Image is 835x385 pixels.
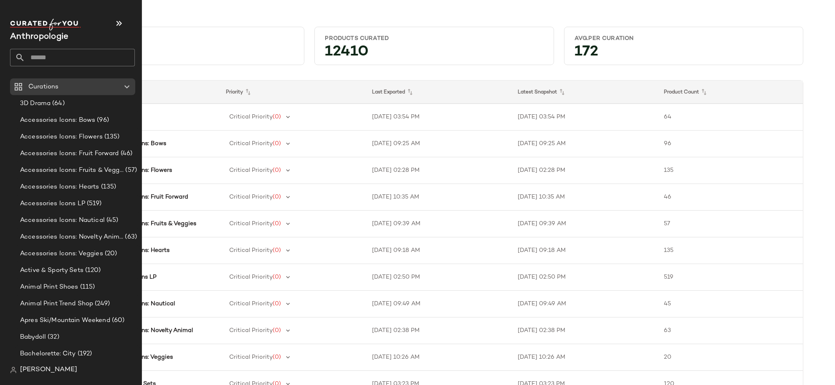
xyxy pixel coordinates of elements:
span: Accessories Icons: Bows [20,116,95,125]
span: Critical Priority [229,141,273,147]
span: (32) [46,332,59,342]
td: 135 [657,157,803,184]
td: [DATE] 10:26 AM [511,344,657,371]
span: Accessories Icons: Fruits & Veggies [20,166,124,175]
span: 3D Drama [20,99,51,108]
span: Critical Priority [229,167,273,174]
span: (46) [119,149,133,159]
span: Accessories Icons: Fruit Forward [20,149,119,159]
th: Priority [219,81,365,104]
td: [DATE] 03:54 PM [365,104,511,131]
span: Critical Priority [229,247,273,254]
div: 12410 [318,46,550,61]
span: [PERSON_NAME] [20,365,77,375]
th: Product Count [657,81,803,104]
td: [DATE] 03:54 PM [511,104,657,131]
td: [DATE] 10:26 AM [365,344,511,371]
td: 20 [657,344,803,371]
span: Accessories Icons: Veggies [20,249,103,259]
span: (249) [93,299,110,309]
img: svg%3e [10,367,17,373]
span: (135) [99,182,116,192]
span: (115) [78,282,95,292]
td: 57 [657,211,803,237]
span: (0) [273,327,281,334]
img: cfy_white_logo.C9jOOHJF.svg [10,19,81,30]
span: Accessories Icons: Novelty Animal [20,232,123,242]
th: Latest Snapshot [511,81,657,104]
td: [DATE] 02:28 PM [365,157,511,184]
td: 46 [657,184,803,211]
span: (20) [103,249,117,259]
div: 179 [69,46,301,61]
span: (64) [51,99,65,108]
td: 519 [657,264,803,291]
span: Critical Priority [229,354,273,360]
td: [DATE] 02:50 PM [511,264,657,291]
span: Critical Priority [229,221,273,227]
td: 96 [657,131,803,157]
td: [DATE] 10:35 AM [365,184,511,211]
span: Active & Sporty Sets [20,266,83,275]
span: (192) [76,349,92,359]
div: Curations [76,35,294,43]
td: [DATE] 02:38 PM [365,317,511,344]
td: [DATE] 09:18 AM [365,237,511,264]
span: (0) [273,167,281,174]
td: 63 [657,317,803,344]
b: Accessories Icons: Novelty Animal [97,326,193,335]
span: Accessories Icons LP [20,199,85,209]
td: [DATE] 09:18 AM [511,237,657,264]
div: 172 [568,46,800,61]
td: [DATE] 02:38 PM [511,317,657,344]
span: Critical Priority [229,114,273,120]
td: [DATE] 09:25 AM [365,131,511,157]
span: Apres Ski/Mountain Weekend [20,316,110,325]
span: (0) [273,114,281,120]
span: (120) [83,266,101,275]
span: Critical Priority [229,194,273,200]
td: [DATE] 10:35 AM [511,184,657,211]
span: Critical Priority [229,301,273,307]
span: Critical Priority [229,327,273,334]
div: Avg.per Curation [574,35,793,43]
td: 45 [657,291,803,317]
span: (135) [103,132,120,142]
span: (0) [273,274,281,280]
span: (57) [124,166,137,175]
span: Current Company Name [10,33,68,41]
span: Curations [28,82,58,92]
b: Accessories Icons: Fruits & Veggies [97,219,196,228]
span: (60) [110,316,125,325]
span: (0) [273,301,281,307]
span: (0) [273,141,281,147]
td: 135 [657,237,803,264]
td: [DATE] 02:28 PM [511,157,657,184]
b: Accessories Icons: Fruit Forward [97,193,188,201]
th: Curation [66,81,219,104]
td: [DATE] 09:49 AM [365,291,511,317]
td: [DATE] 02:50 PM [365,264,511,291]
span: Accessories Icons: Nautical [20,216,105,225]
td: [DATE] 09:39 AM [511,211,657,237]
span: Animal Print Shoes [20,282,78,292]
span: Accessories Icons: Hearts [20,182,99,192]
td: 64 [657,104,803,131]
span: (0) [273,247,281,254]
td: [DATE] 09:39 AM [365,211,511,237]
span: Accessories Icons: Flowers [20,132,103,142]
span: Animal Print Trend Shop [20,299,93,309]
span: (45) [105,216,119,225]
span: Babydoll [20,332,46,342]
span: (519) [85,199,102,209]
span: Critical Priority [229,274,273,280]
div: Products Curated [325,35,543,43]
th: Last Exported [365,81,511,104]
span: (0) [273,221,281,227]
span: (0) [273,194,281,200]
span: Bachelorette: City [20,349,76,359]
span: (63) [123,232,137,242]
span: (96) [95,116,109,125]
span: (0) [273,354,281,360]
td: [DATE] 09:49 AM [511,291,657,317]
